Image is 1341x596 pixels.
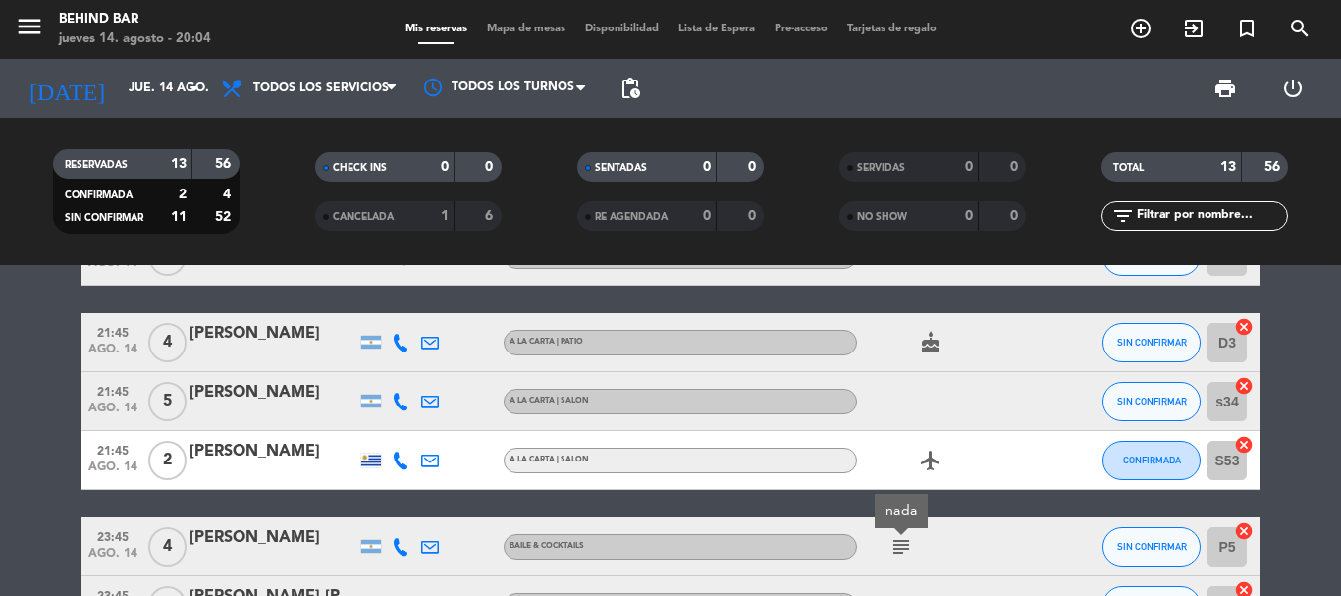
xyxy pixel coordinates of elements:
[65,190,133,200] span: CONFIRMADA
[1129,17,1153,40] i: add_circle_outline
[88,402,137,424] span: ago. 14
[595,212,668,222] span: RE AGENDADA
[59,29,211,49] div: jueves 14. agosto - 20:04
[171,157,187,171] strong: 13
[485,209,497,223] strong: 6
[215,210,235,224] strong: 52
[1123,455,1181,465] span: CONFIRMADA
[88,547,137,569] span: ago. 14
[1102,323,1201,362] button: SIN CONFIRMAR
[189,380,356,406] div: [PERSON_NAME]
[1264,160,1284,174] strong: 56
[1102,441,1201,480] button: CONFIRMADA
[215,157,235,171] strong: 56
[171,210,187,224] strong: 11
[223,188,235,201] strong: 4
[88,379,137,402] span: 21:45
[477,24,575,34] span: Mapa de mesas
[919,449,942,472] i: airplanemode_active
[148,323,187,362] span: 4
[837,24,946,34] span: Tarjetas de regalo
[88,438,137,461] span: 21:45
[1102,382,1201,421] button: SIN CONFIRMAR
[88,343,137,365] span: ago. 14
[88,256,137,279] span: ago. 14
[179,188,187,201] strong: 2
[183,77,206,100] i: arrow_drop_down
[510,542,584,550] span: BAILE & COCKTAILS
[1117,396,1187,406] span: SIN CONFIRMAR
[1288,17,1312,40] i: search
[510,338,583,346] span: A LA CARTA | PATIO
[148,527,187,567] span: 4
[15,12,44,41] i: menu
[189,525,356,551] div: [PERSON_NAME]
[1234,376,1254,396] i: cancel
[15,12,44,48] button: menu
[765,24,837,34] span: Pre-acceso
[1281,77,1305,100] i: power_settings_new
[1234,521,1254,541] i: cancel
[88,524,137,547] span: 23:45
[65,160,128,170] span: RESERVADAS
[189,439,356,464] div: [PERSON_NAME]
[485,160,497,174] strong: 0
[1234,317,1254,337] i: cancel
[88,461,137,483] span: ago. 14
[965,160,973,174] strong: 0
[441,160,449,174] strong: 0
[15,67,119,110] i: [DATE]
[1235,17,1259,40] i: turned_in_not
[1010,160,1022,174] strong: 0
[65,213,143,223] span: SIN CONFIRMAR
[748,209,760,223] strong: 0
[595,163,647,173] span: SENTADAS
[333,163,387,173] span: CHECK INS
[333,212,394,222] span: CANCELADA
[1113,163,1144,173] span: TOTAL
[148,441,187,480] span: 2
[703,160,711,174] strong: 0
[885,501,918,521] div: nada
[575,24,669,34] span: Disponibilidad
[919,331,942,354] i: cake
[618,77,642,100] span: pending_actions
[396,24,477,34] span: Mis reservas
[253,81,389,95] span: Todos los servicios
[1117,337,1187,348] span: SIN CONFIRMAR
[889,535,913,559] i: subject
[703,209,711,223] strong: 0
[148,382,187,421] span: 5
[1010,209,1022,223] strong: 0
[669,24,765,34] span: Lista de Espera
[510,397,589,405] span: A LA CARTA | SALON
[59,10,211,29] div: Behind Bar
[1220,160,1236,174] strong: 13
[510,456,589,463] span: A LA CARTA | SALON
[1182,17,1206,40] i: exit_to_app
[88,320,137,343] span: 21:45
[748,160,760,174] strong: 0
[1135,205,1287,227] input: Filtrar por nombre...
[965,209,973,223] strong: 0
[1259,59,1326,118] div: LOG OUT
[1117,541,1187,552] span: SIN CONFIRMAR
[1234,435,1254,455] i: cancel
[189,321,356,347] div: [PERSON_NAME]
[441,209,449,223] strong: 1
[1111,204,1135,228] i: filter_list
[1213,77,1237,100] span: print
[857,212,907,222] span: NO SHOW
[857,163,905,173] span: SERVIDAS
[1102,527,1201,567] button: SIN CONFIRMAR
